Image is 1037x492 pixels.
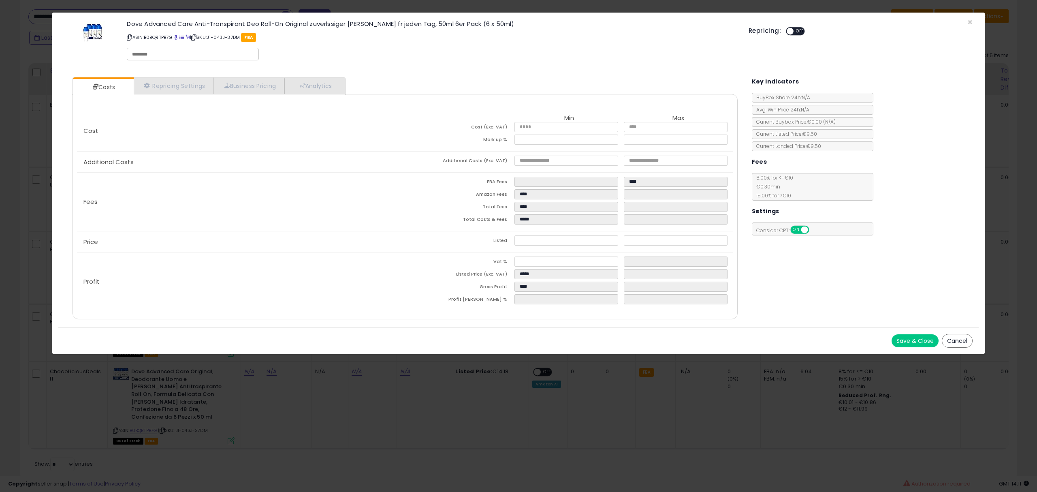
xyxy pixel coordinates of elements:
[179,34,184,41] a: All offer listings
[892,334,939,347] button: Save & Close
[808,227,821,233] span: OFF
[791,227,801,233] span: ON
[241,33,256,42] span: FBA
[752,118,836,125] span: Current Buybox Price:
[405,202,514,214] td: Total Fees
[174,34,178,41] a: BuyBox page
[752,143,821,150] span: Current Landed Price: €9.50
[794,28,807,35] span: OFF
[405,269,514,282] td: Listed Price (Exc. VAT)
[752,106,809,113] span: Avg. Win Price 24h: N/A
[214,77,285,94] a: Business Pricing
[405,122,514,135] td: Cost (Exc. VAT)
[752,183,780,190] span: €0.30 min
[752,157,767,167] h5: Fees
[405,177,514,189] td: FBA Fees
[127,21,736,27] h3: Dove Advanced Care Anti-Transpirant Deo Roll-On Original zuverlssiger [PERSON_NAME] fr jeden Tag,...
[752,130,817,137] span: Current Listed Price: €9.50
[624,115,733,122] th: Max
[405,294,514,307] td: Profit [PERSON_NAME] %
[73,79,133,95] a: Costs
[405,156,514,168] td: Additional Costs (Exc. VAT)
[405,189,514,202] td: Amazon Fees
[942,334,973,348] button: Cancel
[749,28,781,34] h5: Repricing:
[405,257,514,269] td: Vat %
[405,135,514,147] td: Mark up %
[127,31,736,44] p: ASIN: B0BQRTPB7G | SKU: J1-043J-37DM
[752,227,820,234] span: Consider CPT:
[284,77,344,94] a: Analytics
[77,199,405,205] p: Fees
[807,118,836,125] span: €0.00
[752,174,793,199] span: 8.00 % for <= €10
[77,278,405,285] p: Profit
[752,206,779,216] h5: Settings
[405,235,514,248] td: Listed
[134,77,214,94] a: Repricing Settings
[186,34,190,41] a: Your listing only
[81,21,105,45] img: 41pKuYCUFxL._SL60_.jpg
[752,192,791,199] span: 15.00 % for > €10
[823,118,836,125] span: ( N/A )
[77,239,405,245] p: Price
[752,94,810,101] span: BuyBox Share 24h: N/A
[77,128,405,134] p: Cost
[405,282,514,294] td: Gross Profit
[514,115,624,122] th: Min
[77,159,405,165] p: Additional Costs
[752,77,799,87] h5: Key Indicators
[405,214,514,227] td: Total Costs & Fees
[967,16,973,28] span: ×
